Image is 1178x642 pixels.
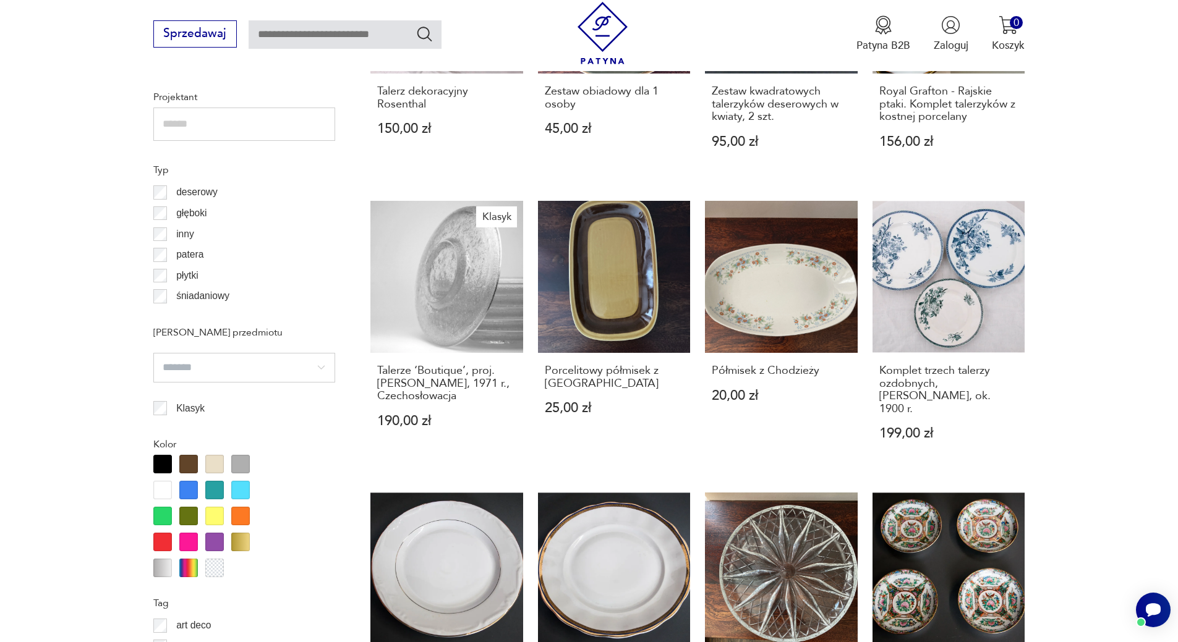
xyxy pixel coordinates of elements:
p: 25,00 zł [545,402,684,415]
button: Szukaj [416,25,433,43]
h3: Zestaw obiadowy dla 1 osoby [545,85,684,111]
p: Koszyk [992,38,1025,53]
iframe: Smartsupp widget button [1136,593,1171,627]
p: 156,00 zł [879,135,1018,148]
p: płytki [176,268,198,284]
div: 0 [1010,16,1023,29]
p: Zaloguj [934,38,968,53]
p: Kolor [153,436,335,452]
p: Klasyk [176,400,205,416]
h3: Porcelitowy półmisek z [GEOGRAPHIC_DATA] [545,365,684,390]
img: Patyna - sklep z meblami i dekoracjami vintage [571,2,634,64]
p: art deco [176,617,211,633]
a: Półmisek z ChodzieżyPółmisek z Chodzieży20,00 zł [705,201,858,469]
h3: Talerze ‘Boutique’, proj. [PERSON_NAME], 1971 r., Czechosłowacja [377,365,516,402]
p: 20,00 zł [712,389,851,402]
p: Projektant [153,89,335,105]
p: inny [176,226,194,242]
a: KlasykTalerze ‘Boutique’, proj. P. Panek, 1971 r., CzechosłowacjaTalerze ‘Boutique’, proj. [PERSO... [370,201,523,469]
p: Tag [153,595,335,611]
h3: Zestaw kwadratowych talerzyków deserowych w kwiaty, 2 szt. [712,85,851,123]
button: Sprzedawaj [153,20,237,48]
p: głęboki [176,205,207,221]
a: Porcelitowy półmisek z PruszkowaPorcelitowy półmisek z [GEOGRAPHIC_DATA]25,00 zł [538,201,691,469]
p: śniadaniowy [176,288,229,304]
a: Komplet trzech talerzy ozdobnych, Wexio, ok. 1900 r.Komplet trzech talerzy ozdobnych, [PERSON_NAM... [873,201,1025,469]
img: Ikona koszyka [999,15,1018,35]
p: [PERSON_NAME] przedmiotu [153,324,335,340]
a: Sprzedawaj [153,30,237,40]
p: patera [176,247,203,263]
p: Typ [153,162,335,178]
p: 150,00 zł [377,122,516,135]
p: 199,00 zł [879,427,1018,440]
img: Ikona medalu [874,15,893,35]
h3: Komplet trzech talerzy ozdobnych, [PERSON_NAME], ok. 1900 r. [879,365,1018,415]
button: Zaloguj [934,15,968,53]
h3: Półmisek z Chodzieży [712,365,851,377]
p: 45,00 zł [545,122,684,135]
h3: Talerz dekoracyjny Rosenthal [377,85,516,111]
img: Ikonka użytkownika [941,15,960,35]
button: Patyna B2B [856,15,910,53]
p: 190,00 zł [377,415,516,428]
p: deserowy [176,184,218,200]
button: 0Koszyk [992,15,1025,53]
a: Ikona medaluPatyna B2B [856,15,910,53]
p: 95,00 zł [712,135,851,148]
p: Patyna B2B [856,38,910,53]
h3: Royal Grafton - Rajskie ptaki. Komplet talerzyków z kostnej porcelany [879,85,1018,123]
